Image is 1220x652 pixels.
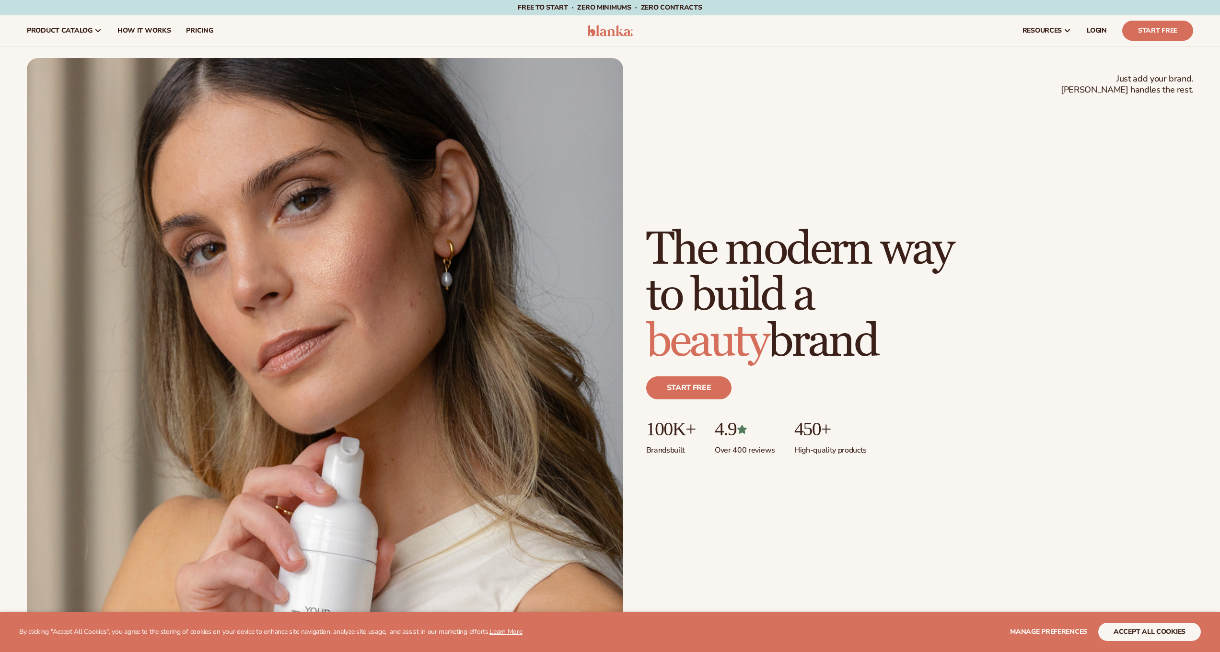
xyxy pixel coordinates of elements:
[1015,15,1079,46] a: resources
[27,58,623,647] img: Female holding tanning mousse.
[646,440,696,455] p: Brands built
[1098,623,1201,641] button: accept all cookies
[646,376,732,399] a: Start free
[715,419,775,440] p: 4.9
[646,419,696,440] p: 100K+
[587,25,633,36] img: logo
[794,419,867,440] p: 450+
[1079,15,1115,46] a: LOGIN
[1061,73,1193,96] span: Just add your brand. [PERSON_NAME] handles the rest.
[19,628,523,636] p: By clicking "Accept All Cookies", you agree to the storing of cookies on your device to enhance s...
[715,440,775,455] p: Over 400 reviews
[178,15,221,46] a: pricing
[518,3,702,12] span: Free to start · ZERO minimums · ZERO contracts
[19,15,110,46] a: product catalog
[1010,627,1087,636] span: Manage preferences
[794,440,867,455] p: High-quality products
[27,27,93,35] span: product catalog
[1122,21,1193,41] a: Start Free
[1010,623,1087,641] button: Manage preferences
[489,627,522,636] a: Learn More
[646,227,953,365] h1: The modern way to build a brand
[646,314,768,370] span: beauty
[186,27,213,35] span: pricing
[1087,27,1107,35] span: LOGIN
[110,15,179,46] a: How It Works
[1022,27,1062,35] span: resources
[117,27,171,35] span: How It Works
